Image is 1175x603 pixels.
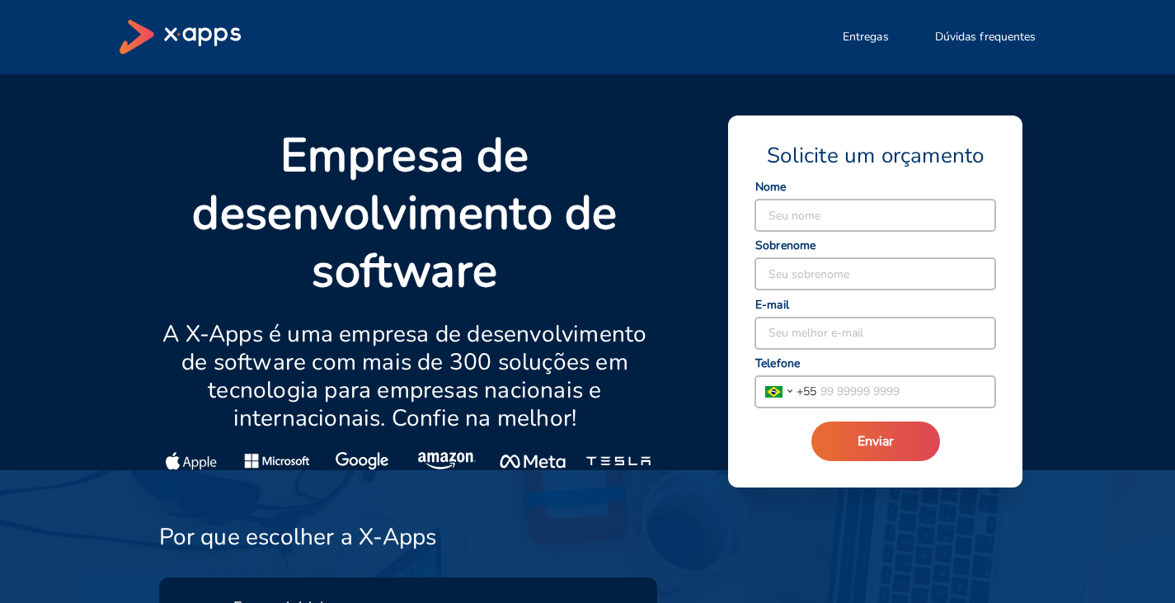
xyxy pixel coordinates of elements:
[797,383,816,400] span: + 55
[336,452,389,470] img: Google
[767,142,984,170] span: Solicite um orçamento
[935,29,1036,45] span: Dúvidas frequentes
[166,452,217,470] img: Apple
[823,21,909,54] button: Entregas
[418,452,477,470] img: Amazon
[500,452,565,470] img: Meta
[159,127,651,300] p: Empresa de desenvolvimento de software
[755,200,995,231] input: Seu nome
[816,376,995,407] input: 99 99999 9999
[811,422,940,461] button: Enviar
[915,21,1056,54] button: Dúvidas frequentes
[159,320,651,432] p: A X-Apps é uma empresa de desenvolvimento de software com mais de 300 soluções em tecnologia para...
[858,432,894,450] span: Enviar
[755,258,995,290] input: Seu sobrenome
[244,452,309,470] img: Microsoft
[585,452,651,470] img: Tesla
[755,318,995,349] input: Seu melhor e-mail
[843,29,889,45] span: Entregas
[159,523,437,551] h3: Por que escolher a X-Apps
